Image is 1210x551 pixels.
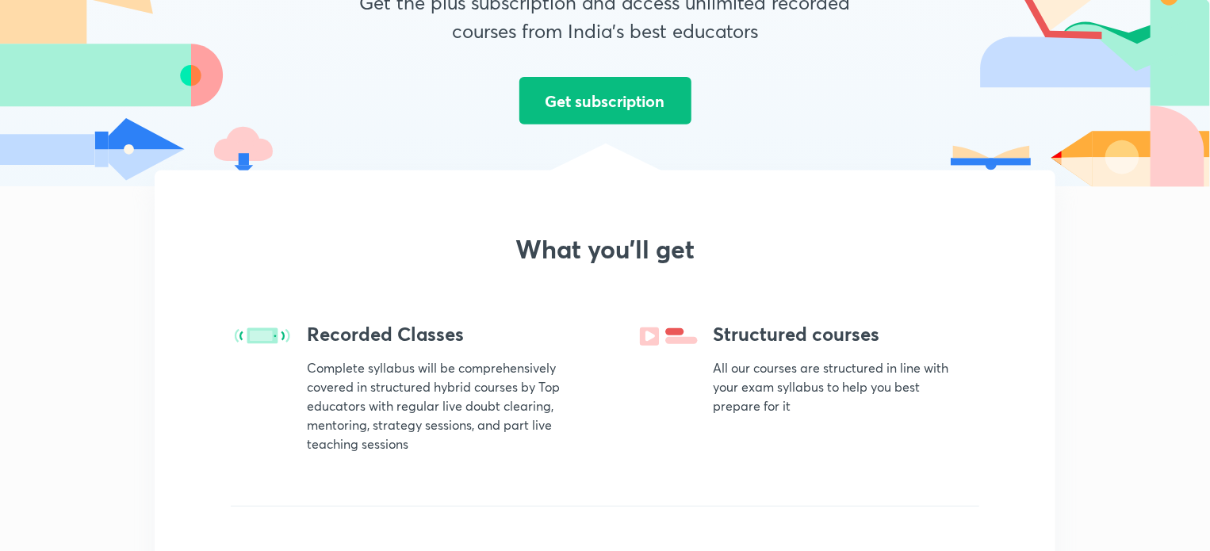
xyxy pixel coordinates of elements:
button: Get subscription [519,77,691,124]
img: Structured courses [637,323,700,350]
img: Recorded Classes [231,323,294,350]
h5: All our courses are structured in line with your exam syllabus to help you best prepare for it [713,358,967,415]
h2: What you’ll get [155,234,1055,264]
h5: Complete syllabus will be comprehensively covered in structured hybrid courses by Top educators w... [307,358,561,453]
h3: Recorded Classes [307,323,561,346]
h3: Structured courses [713,323,967,346]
